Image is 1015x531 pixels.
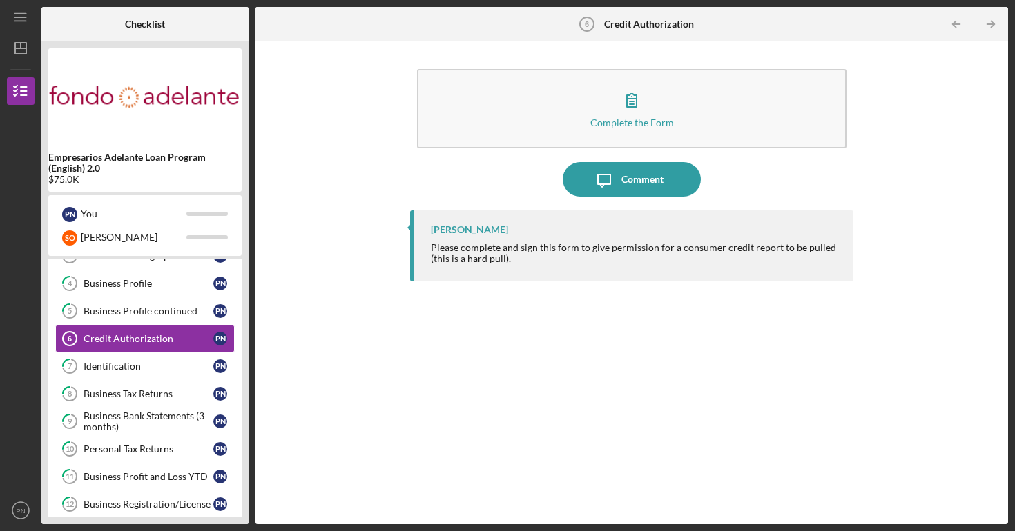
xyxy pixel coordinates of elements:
div: S O [62,230,77,246]
a: 7IdentificationPN [55,352,235,380]
a: 12Business Registration/LicensePN [55,490,235,518]
div: [PERSON_NAME] [81,226,186,249]
div: Complete the Form [590,117,674,128]
button: PN [7,497,35,524]
div: Business Profit and Loss YTD [84,471,213,482]
div: P N [62,207,77,222]
div: Identification [84,361,213,372]
tspan: 12 [66,500,74,509]
div: You [81,202,186,226]
b: Credit Authorization [604,19,694,30]
div: P N [213,332,227,345]
div: Business Bank Statements (3 months) [84,410,213,432]
div: P N [213,387,227,401]
b: Empresarios Adelante Loan Program (English) 2.0 [48,152,242,174]
a: 6Credit AuthorizationPN [55,325,235,352]
tspan: 6 [68,334,72,343]
div: P N [213,359,227,373]
div: $75.0K [48,174,242,185]
div: P N [213,277,227,290]
tspan: 9 [68,417,72,426]
tspan: 11 [66,472,74,481]
div: P N [213,304,227,318]
tspan: 4 [68,279,72,288]
div: P N [213,442,227,456]
a: 5Business Profile continuedPN [55,297,235,325]
a: 9Business Bank Statements (3 months)PN [55,408,235,435]
div: Business Registration/License [84,499,213,510]
tspan: 6 [585,20,589,28]
div: P N [213,414,227,428]
div: Comment [621,162,664,197]
b: Checklist [125,19,165,30]
div: Business Tax Returns [84,388,213,399]
button: Complete the Form [417,69,847,148]
tspan: 7 [68,362,72,371]
a: 11Business Profit and Loss YTDPN [55,463,235,490]
div: Business Profile [84,278,213,289]
div: Credit Authorization [84,333,213,344]
a: 10Personal Tax ReturnsPN [55,435,235,463]
a: 8Business Tax ReturnsPN [55,380,235,408]
div: [PERSON_NAME] [431,224,508,235]
div: P N [213,470,227,483]
text: PN [16,507,25,514]
div: Business Profile continued [84,305,213,317]
div: Please complete and sign this form to give permission for a consumer credit report to be pulled (... [431,242,840,264]
tspan: 10 [66,445,75,454]
tspan: 5 [68,307,72,316]
img: Product logo [48,55,242,138]
div: Personal Tax Returns [84,443,213,454]
button: Comment [563,162,701,197]
tspan: 8 [68,390,72,399]
tspan: 3 [68,252,72,261]
div: P N [213,497,227,511]
a: 4Business ProfilePN [55,270,235,297]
